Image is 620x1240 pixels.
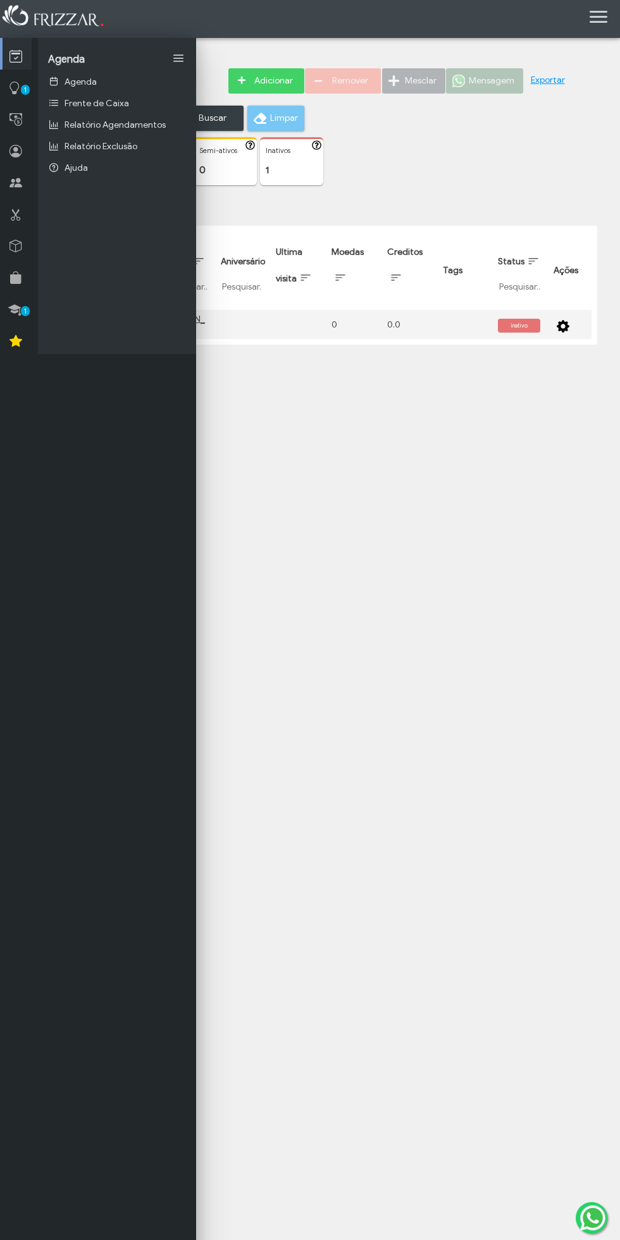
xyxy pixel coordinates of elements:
span: Agenda [65,77,97,87]
th: Moedas: activate to sort column ascending [325,231,381,310]
span: Relatório Exclusão [65,141,137,152]
span: Moedas [332,247,364,257]
input: Pesquisar... [221,280,264,293]
p: Semi-ativos [199,146,251,155]
span: Agenda [48,53,85,66]
span: Ações [554,265,578,276]
button: Buscar [168,106,244,131]
button: Adicionar [228,68,304,94]
span: Frente de Caixa [65,98,129,109]
span: Relatório Agendamentos [65,120,166,130]
span: Ultima visita [276,247,302,284]
p: Inativos [266,146,318,155]
span: inativo [498,319,540,333]
button: ui-button [554,315,573,334]
button: ui-button [309,140,327,153]
input: Pesquisar... [498,280,541,293]
a: Agenda [38,71,196,92]
a: Relatório Exclusão [38,135,196,157]
span: ui-button [562,315,564,334]
button: ui-button [243,140,261,153]
th: Ações [547,231,592,310]
span: 1 [21,85,30,95]
span: 1 [21,306,30,316]
span: Limpar [270,109,295,128]
th: Creditos: activate to sort column ascending [381,231,437,310]
th: Ultima visita: activate to sort column ascending [270,231,325,310]
a: Relatório Agendamentos [38,114,196,135]
span: Adicionar [251,71,295,90]
th: Status: activate to sort column ascending [492,231,547,310]
span: Aniversário [221,256,265,267]
th: Aniversário [214,231,270,310]
a: Frente de Caixa [38,92,196,114]
p: 1 [266,164,318,176]
button: Limpar [247,106,304,131]
span: Ajuda [65,163,88,173]
img: whatsapp.png [578,1203,608,1233]
span: Status [498,256,524,267]
td: 0 [325,310,381,339]
span: Tags [443,265,462,276]
a: Ajuda [38,157,196,178]
span: Buscar [190,108,235,128]
th: Tags [437,231,492,310]
a: Exportar [531,75,565,85]
span: Creditos [387,247,423,257]
td: 0.0 [381,310,437,339]
p: 0 [199,164,251,176]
